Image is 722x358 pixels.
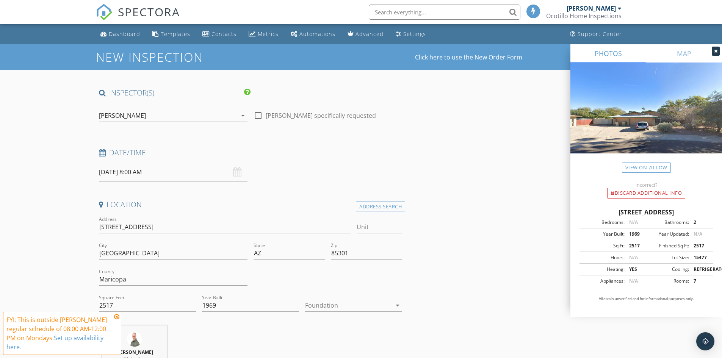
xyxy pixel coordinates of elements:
[97,27,143,41] a: Dashboard
[579,296,713,302] p: All data is unverified and for informational purposes only.
[118,4,180,20] span: SPECTORA
[258,30,279,38] div: Metrics
[689,242,711,249] div: 2517
[211,30,236,38] div: Contacts
[393,27,429,41] a: Settings
[689,254,711,261] div: 15477
[582,231,625,238] div: Year Built:
[149,27,193,41] a: Templates
[582,278,625,285] div: Appliances:
[646,44,722,63] a: MAP
[356,202,405,212] div: Address Search
[127,331,142,347] img: peter_leschniok04665retouched1.jpg
[646,254,689,261] div: Lot Size:
[96,50,264,64] h1: New Inspection
[629,278,638,284] span: N/A
[696,332,714,350] div: Open Intercom Messenger
[607,188,685,199] div: Discard Additional info
[161,30,190,38] div: Templates
[299,30,335,38] div: Automations
[238,111,247,120] i: arrow_drop_down
[546,12,622,20] div: Ocotillo Home Inspections
[6,315,112,352] div: FYI: This is outside [PERSON_NAME] regular schedule of 08:00 AM-12:00 PM on Mondays.
[646,266,689,273] div: Cooling:
[625,266,646,273] div: YES
[345,27,387,41] a: Advanced
[356,30,384,38] div: Advanced
[266,112,376,119] label: [PERSON_NAME] specifically requested
[579,208,713,217] div: [STREET_ADDRESS]
[570,44,646,63] a: PHOTOS
[646,278,689,285] div: Rooms:
[96,4,113,20] img: The Best Home Inspection Software - Spectora
[109,30,140,38] div: Dashboard
[629,219,638,225] span: N/A
[646,242,689,249] div: Finished Sq Ft:
[646,231,689,238] div: Year Updated:
[415,54,522,60] a: Click here to use the New Order Form
[629,254,638,261] span: N/A
[116,349,153,355] strong: [PERSON_NAME]
[393,301,402,310] i: arrow_drop_down
[625,231,646,238] div: 1969
[570,63,722,172] img: streetview
[99,200,403,209] h4: Location
[567,27,625,41] a: Support Center
[96,10,180,26] a: SPECTORA
[582,254,625,261] div: Floors:
[582,242,625,249] div: Sq Ft:
[246,27,282,41] a: Metrics
[622,163,671,173] a: View on Zillow
[646,219,689,226] div: Bathrooms:
[582,266,625,273] div: Heating:
[582,219,625,226] div: Bedrooms:
[369,5,520,20] input: Search everything...
[689,278,711,285] div: 7
[199,27,240,41] a: Contacts
[570,182,722,188] div: Incorrect?
[99,163,247,181] input: Select date
[6,334,103,351] a: Set up availability here.
[578,30,622,38] div: Support Center
[567,5,616,12] div: [PERSON_NAME]
[689,219,711,226] div: 2
[625,242,646,249] div: 2517
[689,266,711,273] div: REFRIGERATOR
[99,148,403,158] h4: Date/Time
[694,231,702,237] span: N/A
[288,27,338,41] a: Automations (Basic)
[403,30,426,38] div: Settings
[99,88,251,98] h4: INSPECTOR(S)
[99,112,146,119] div: [PERSON_NAME]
